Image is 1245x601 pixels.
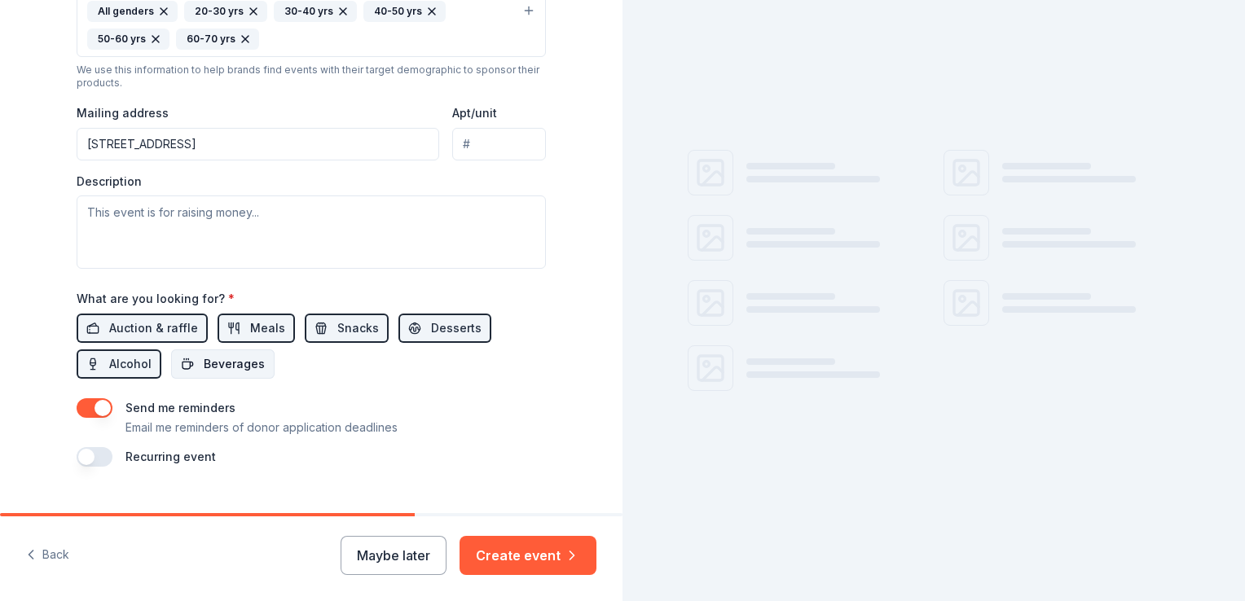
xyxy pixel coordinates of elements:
div: All genders [87,1,178,22]
div: 20-30 yrs [184,1,267,22]
p: Email me reminders of donor application deadlines [125,418,398,437]
label: Description [77,173,142,190]
label: Apt/unit [452,105,497,121]
label: Recurring event [125,450,216,463]
button: Beverages [171,349,275,379]
button: Auction & raffle [77,314,208,343]
input: # [452,128,546,160]
label: What are you looking for? [77,291,235,307]
input: Enter a US address [77,128,439,160]
button: Meals [218,314,295,343]
div: 30-40 yrs [274,1,357,22]
span: Desserts [431,318,482,338]
button: Create event [460,536,596,575]
span: Beverages [204,354,265,374]
span: Alcohol [109,354,152,374]
button: Maybe later [341,536,447,575]
div: 60-70 yrs [176,29,259,50]
button: Back [26,538,69,572]
label: Mailing address [77,105,169,121]
button: Snacks [305,314,389,343]
div: 40-50 yrs [363,1,446,22]
button: Alcohol [77,349,161,379]
div: 50-60 yrs [87,29,169,50]
span: Auction & raffle [109,318,198,338]
span: Meals [250,318,285,338]
label: Send me reminders [125,401,235,415]
span: Snacks [337,318,379,338]
div: We use this information to help brands find events with their target demographic to sponsor their... [77,64,546,90]
button: Desserts [398,314,491,343]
